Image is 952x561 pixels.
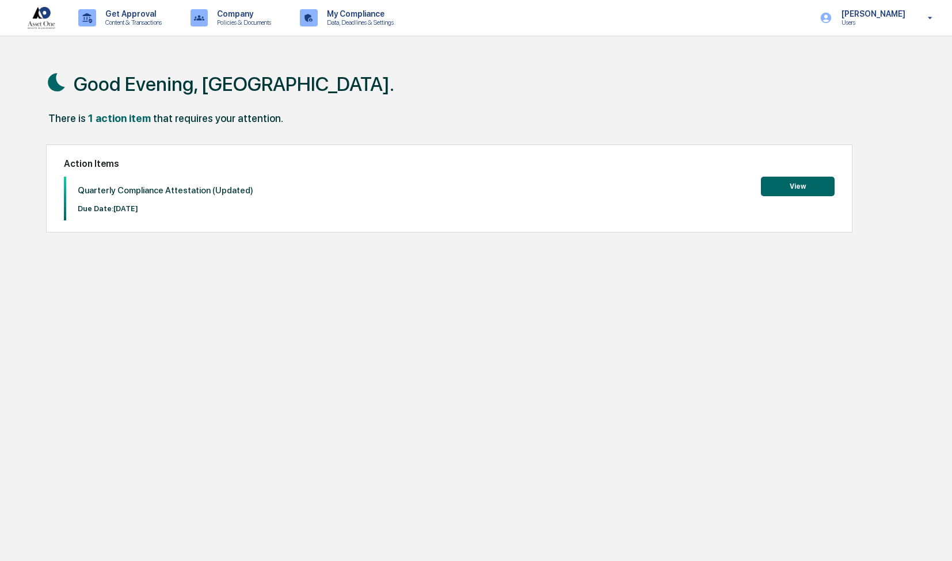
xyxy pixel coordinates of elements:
[48,112,86,124] div: There is
[208,18,277,26] p: Policies & Documents
[28,7,55,29] img: logo
[208,9,277,18] p: Company
[761,177,835,196] button: View
[832,9,911,18] p: [PERSON_NAME]
[153,112,283,124] div: that requires your attention.
[96,18,167,26] p: Content & Transactions
[832,18,911,26] p: Users
[74,72,394,96] h1: Good Evening, [GEOGRAPHIC_DATA].
[64,158,835,169] h2: Action Items
[78,185,253,196] p: Quarterly Compliance Attestation (Updated)
[761,180,835,191] a: View
[318,9,399,18] p: My Compliance
[96,9,167,18] p: Get Approval
[88,112,151,124] div: 1 action item
[318,18,399,26] p: Data, Deadlines & Settings
[78,204,253,213] p: Due Date: [DATE]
